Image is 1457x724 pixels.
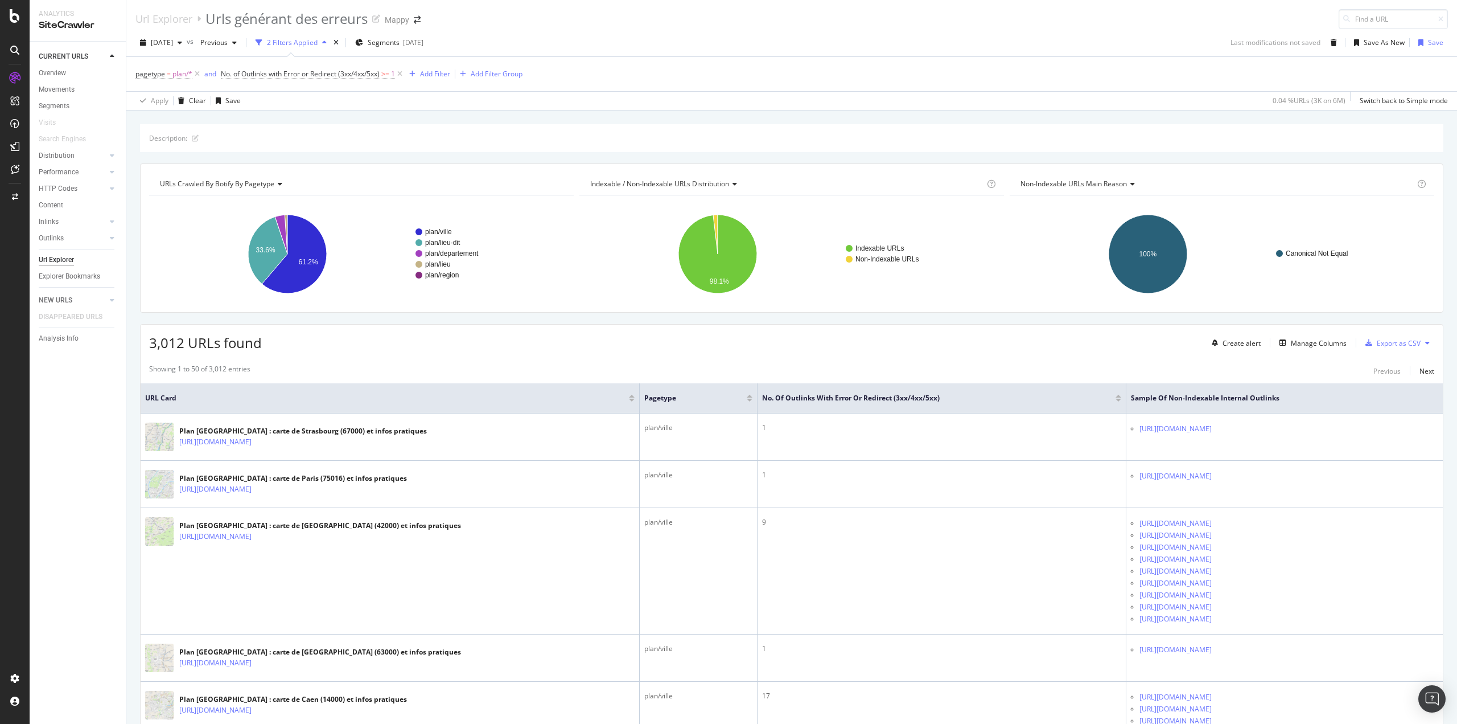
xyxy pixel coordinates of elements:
text: plan/ville [425,228,452,236]
div: times [331,37,341,48]
a: [URL][DOMAIN_NAME] [1139,566,1212,577]
div: Switch back to Simple mode [1360,96,1448,105]
div: Analysis Info [39,333,79,345]
h4: Non-Indexable URLs Main Reason [1018,175,1415,193]
div: Content [39,199,63,211]
div: Open Intercom Messenger [1418,685,1446,713]
a: Inlinks [39,216,106,228]
a: Overview [39,67,118,79]
a: Search Engines [39,133,97,145]
button: Add Filter [405,67,450,81]
button: Clear [174,92,206,110]
a: HTTP Codes [39,183,106,195]
text: 61.2% [299,258,318,266]
a: CURRENT URLS [39,51,106,63]
a: [URL][DOMAIN_NAME] [1139,530,1212,541]
div: Movements [39,84,75,96]
div: Plan [GEOGRAPHIC_DATA] : carte de Caen (14000) et infos pratiques [179,694,407,705]
div: 9 [762,517,1121,527]
svg: A chart. [1010,204,1431,304]
div: Plan [GEOGRAPHIC_DATA] : carte de [GEOGRAPHIC_DATA] (63000) et infos pratiques [179,647,461,657]
a: [URL][DOMAIN_NAME] [1139,703,1212,715]
div: plan/ville [644,470,752,480]
div: and [204,69,216,79]
button: Save As New [1349,34,1405,52]
div: 2 Filters Applied [267,38,318,47]
button: [DATE] [135,34,187,52]
text: plan/lieu [425,260,451,268]
button: Save [211,92,241,110]
button: Segments[DATE] [351,34,428,52]
div: Visits [39,117,56,129]
div: Plan [GEOGRAPHIC_DATA] : carte de Paris (75016) et infos pratiques [179,473,407,484]
a: Outlinks [39,232,106,244]
a: Url Explorer [135,13,192,25]
div: Explorer Bookmarks [39,271,100,283]
div: Plan [GEOGRAPHIC_DATA] : carte de Strasbourg (67000) et infos pratiques [179,426,427,436]
div: Showing 1 to 50 of 3,012 entries [149,364,250,378]
text: 98.1% [710,277,729,285]
span: URLs Crawled By Botify By pagetype [160,179,274,189]
a: Content [39,199,118,211]
a: Explorer Bookmarks [39,271,118,283]
a: [URL][DOMAIN_NAME] [1139,590,1212,601]
a: Movements [39,84,118,96]
div: Urls générant des erreurs [205,9,368,28]
div: Inlinks [39,216,59,228]
div: 1 [762,423,1121,433]
div: CURRENT URLS [39,51,88,63]
div: 0.04 % URLs ( 3K on 6M ) [1273,96,1345,105]
div: Url Explorer [39,254,74,266]
span: pagetype [644,393,730,403]
img: main image [145,517,174,546]
button: Export as CSV [1361,334,1421,352]
a: Visits [39,117,67,129]
div: Search Engines [39,133,86,145]
div: plan/ville [644,517,752,527]
span: = [167,69,171,79]
a: NEW URLS [39,294,106,306]
div: Plan [GEOGRAPHIC_DATA] : carte de [GEOGRAPHIC_DATA] (42000) et infos pratiques [179,521,461,531]
button: Add Filter Group [455,67,522,81]
span: plan/* [172,66,192,82]
div: 1 [762,470,1121,480]
h4: URLs Crawled By Botify By pagetype [158,175,563,193]
img: main image [145,644,174,672]
img: main image [145,691,174,719]
a: [URL][DOMAIN_NAME] [179,484,252,495]
div: 17 [762,691,1121,701]
button: Previous [1373,364,1401,378]
div: Performance [39,166,79,178]
text: Non-Indexable URLs [855,255,919,263]
span: Segments [368,38,400,47]
h4: Indexable / Non-Indexable URLs Distribution [588,175,985,193]
button: Switch back to Simple mode [1355,92,1448,110]
span: 1 [391,66,395,82]
a: Url Explorer [39,254,118,266]
a: [URL][DOMAIN_NAME] [179,531,252,542]
text: 100% [1139,250,1156,258]
div: Previous [1373,366,1401,376]
div: plan/ville [644,423,752,433]
span: Indexable / Non-Indexable URLs distribution [590,179,729,189]
div: [DATE] [403,38,423,47]
div: Analytics [39,9,117,19]
a: [URL][DOMAIN_NAME] [1139,613,1212,625]
div: Overview [39,67,66,79]
span: URL Card [145,393,626,403]
div: 1 [762,644,1121,654]
svg: A chart. [579,204,1001,304]
div: Save [1428,38,1443,47]
div: Outlinks [39,232,64,244]
a: [URL][DOMAIN_NAME] [179,436,252,448]
button: 2 Filters Applied [251,34,331,52]
a: Analysis Info [39,333,118,345]
svg: A chart. [149,204,571,304]
a: Performance [39,166,106,178]
a: Segments [39,100,118,112]
button: Next [1419,364,1434,378]
span: No. of Outlinks with Error or Redirect (3xx/4xx/5xx) [221,69,380,79]
div: Next [1419,366,1434,376]
a: DISAPPEARED URLS [39,311,114,323]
